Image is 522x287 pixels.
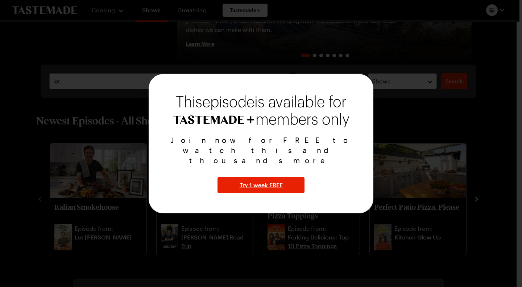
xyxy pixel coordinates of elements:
p: Join now for FREE to watch this and thousands more [157,135,365,165]
span: Try 1 week FREE [240,181,283,189]
span: members only [256,112,349,128]
span: This episode is available for [176,95,347,110]
button: Try 1 week FREE [217,177,304,193]
img: Tastemade+ [173,115,254,124]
